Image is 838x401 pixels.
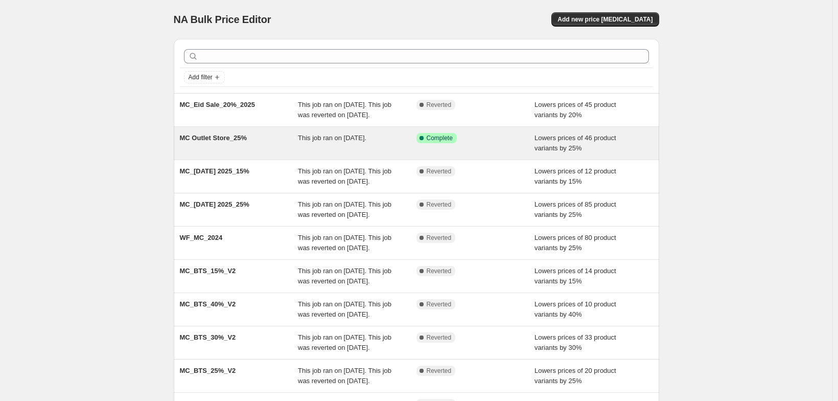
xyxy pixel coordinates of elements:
[534,134,616,152] span: Lowers prices of 46 product variants by 25%
[189,73,213,81] span: Add filter
[180,300,236,308] span: MC_BTS_40%_V2
[174,14,271,25] span: NA Bulk Price Editor
[298,101,391,119] span: This job ran on [DATE]. This job was reverted on [DATE].
[180,101,255,108] span: MC_Eid Sale_20%_2025
[298,367,391,385] span: This job ran on [DATE]. This job was reverted on [DATE].
[534,201,616,218] span: Lowers prices of 85 product variants by 25%
[298,201,391,218] span: This job ran on [DATE]. This job was reverted on [DATE].
[298,167,391,185] span: This job ran on [DATE]. This job was reverted on [DATE].
[180,134,247,142] span: MC Outlet Store_25%
[298,267,391,285] span: This job ran on [DATE]. This job was reverted on [DATE].
[180,333,236,341] span: MC_BTS_30%_V2
[184,71,225,83] button: Add filter
[534,333,616,351] span: Lowers prices of 33 product variants by 30%
[180,367,236,374] span: MC_BTS_25%_V2
[298,134,366,142] span: This job ran on [DATE].
[298,333,391,351] span: This job ran on [DATE]. This job was reverted on [DATE].
[180,267,236,275] span: MC_BTS_15%_V2
[180,234,223,241] span: WF_MC_2024
[427,367,452,375] span: Reverted
[427,234,452,242] span: Reverted
[298,234,391,252] span: This job ran on [DATE]. This job was reverted on [DATE].
[534,300,616,318] span: Lowers prices of 10 product variants by 40%
[551,12,659,27] button: Add new price [MEDICAL_DATA]
[534,234,616,252] span: Lowers prices of 80 product variants by 25%
[298,300,391,318] span: This job ran on [DATE]. This job was reverted on [DATE].
[427,134,453,142] span: Complete
[180,167,249,175] span: MC_[DATE] 2025_15%
[534,101,616,119] span: Lowers prices of 45 product variants by 20%
[534,267,616,285] span: Lowers prices of 14 product variants by 15%
[427,101,452,109] span: Reverted
[427,167,452,175] span: Reverted
[427,300,452,308] span: Reverted
[180,201,249,208] span: MC_[DATE] 2025_25%
[427,333,452,342] span: Reverted
[427,201,452,209] span: Reverted
[427,267,452,275] span: Reverted
[534,367,616,385] span: Lowers prices of 20 product variants by 25%
[557,15,653,24] span: Add new price [MEDICAL_DATA]
[534,167,616,185] span: Lowers prices of 12 product variants by 15%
